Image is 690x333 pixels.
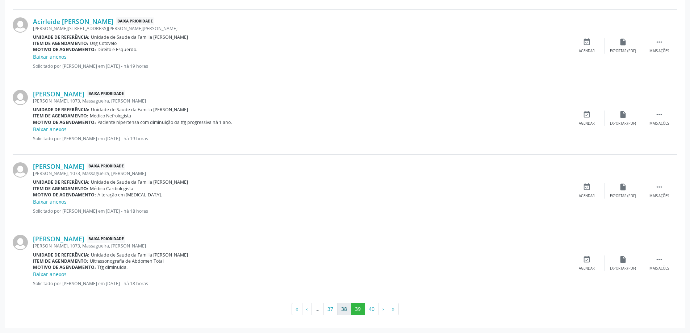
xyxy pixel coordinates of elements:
b: Item de agendamento: [33,40,88,46]
i: insert_drive_file [619,111,627,118]
button: Go to previous page [302,303,312,315]
span: Baixa Prioridade [116,17,154,25]
button: Go to page 40 [365,303,379,315]
b: Item de agendamento: [33,186,88,192]
div: Mais ações [649,121,669,126]
span: Paciente hipertensa com diminuição da tfg progressiva há 1 ano. [97,119,232,125]
i: event_available [583,255,591,263]
b: Unidade de referência: [33,252,89,258]
p: Solicitado por [PERSON_NAME] em [DATE] - há 19 horas [33,136,569,142]
span: Unidade de Saude da Familia [PERSON_NAME] [91,34,188,40]
b: Unidade de referência: [33,179,89,185]
b: Motivo de agendamento: [33,119,96,125]
span: Ultrassonografia de Abdomen Total [90,258,164,264]
span: Direito e Esquerdo. [97,46,137,53]
button: Go to first page [292,303,302,315]
i:  [655,183,663,191]
span: Tfg diminuída. [97,264,127,270]
i: insert_drive_file [619,38,627,46]
b: Item de agendamento: [33,113,88,119]
img: img [13,90,28,105]
img: img [13,235,28,250]
a: [PERSON_NAME] [33,90,84,98]
a: Acirleide [PERSON_NAME] [33,17,113,25]
b: Motivo de agendamento: [33,46,96,53]
div: Exportar (PDF) [610,266,636,271]
a: Baixar anexos [33,126,67,133]
button: Go to next page [379,303,388,315]
button: Go to last page [388,303,399,315]
b: Motivo de agendamento: [33,192,96,198]
a: Baixar anexos [33,271,67,278]
div: Exportar (PDF) [610,193,636,199]
i: event_available [583,183,591,191]
i: insert_drive_file [619,255,627,263]
button: Go to page 39 [351,303,365,315]
a: Baixar anexos [33,53,67,60]
b: Motivo de agendamento: [33,264,96,270]
div: Mais ações [649,49,669,54]
i: event_available [583,38,591,46]
p: Solicitado por [PERSON_NAME] em [DATE] - há 19 horas [33,63,569,69]
b: Unidade de referência: [33,34,89,40]
i:  [655,38,663,46]
div: [PERSON_NAME], 1073, Massagueira, [PERSON_NAME] [33,243,569,249]
i:  [655,255,663,263]
img: img [13,162,28,178]
i: event_available [583,111,591,118]
div: [PERSON_NAME][STREET_ADDRESS][PERSON_NAME][PERSON_NAME] [33,25,569,32]
span: Alteração em [MEDICAL_DATA]. [97,192,162,198]
div: Agendar [579,266,595,271]
ul: Pagination [13,303,677,315]
b: Unidade de referência: [33,107,89,113]
span: Médico Cardiologista [90,186,133,192]
a: [PERSON_NAME] [33,162,84,170]
button: Go to page 37 [323,303,338,315]
span: Baixa Prioridade [87,163,125,170]
p: Solicitado por [PERSON_NAME] em [DATE] - há 18 horas [33,280,569,287]
button: Go to page 38 [337,303,351,315]
div: Exportar (PDF) [610,121,636,126]
div: Agendar [579,49,595,54]
i:  [655,111,663,118]
div: [PERSON_NAME], 1073, Massagueira, [PERSON_NAME] [33,170,569,176]
span: Baixa Prioridade [87,90,125,98]
i: insert_drive_file [619,183,627,191]
span: Médico Nefrologista [90,113,131,119]
div: [PERSON_NAME], 1073, Massagueira, [PERSON_NAME] [33,98,569,104]
div: Agendar [579,121,595,126]
a: [PERSON_NAME] [33,235,84,243]
div: Agendar [579,193,595,199]
span: Unidade de Saude da Familia [PERSON_NAME] [91,252,188,258]
div: Mais ações [649,193,669,199]
b: Item de agendamento: [33,258,88,264]
span: Usg Cotovelo [90,40,117,46]
a: Baixar anexos [33,198,67,205]
div: Mais ações [649,266,669,271]
div: Exportar (PDF) [610,49,636,54]
img: img [13,17,28,33]
span: Baixa Prioridade [87,235,125,243]
span: Unidade de Saude da Familia [PERSON_NAME] [91,107,188,113]
p: Solicitado por [PERSON_NAME] em [DATE] - há 18 horas [33,208,569,214]
span: Unidade de Saude da Familia [PERSON_NAME] [91,179,188,185]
